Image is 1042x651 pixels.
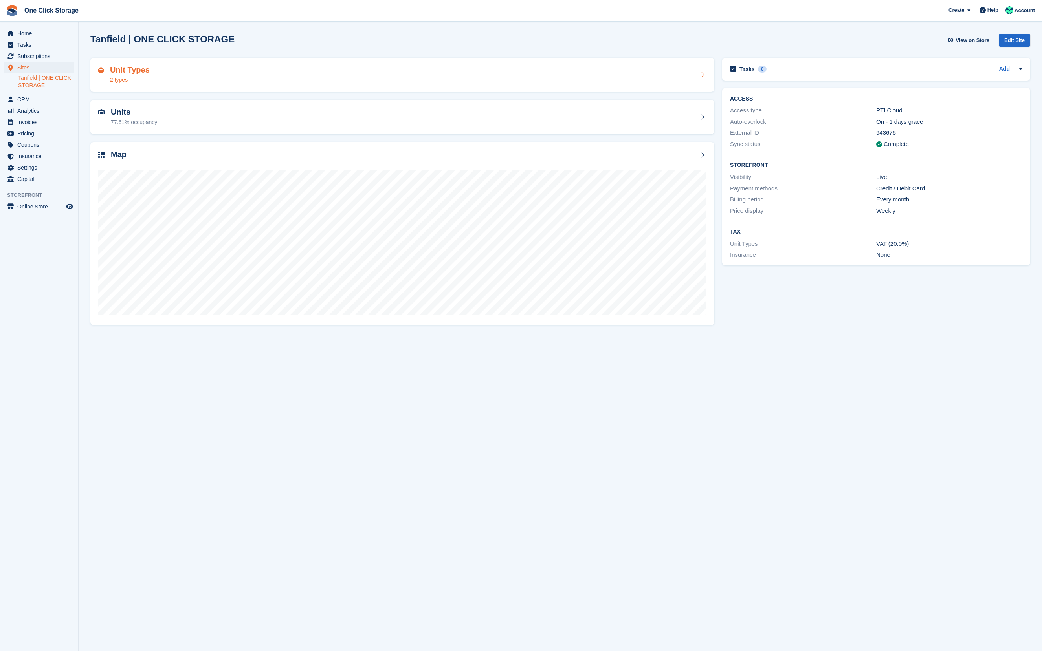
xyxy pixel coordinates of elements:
[4,174,74,185] a: menu
[17,105,64,116] span: Analytics
[4,62,74,73] a: menu
[17,162,64,173] span: Settings
[90,34,235,44] h2: Tanfield | ONE CLICK STORAGE
[730,140,876,149] div: Sync status
[90,142,714,325] a: Map
[17,62,64,73] span: Sites
[876,117,1022,126] div: On - 1 days grace
[17,94,64,105] span: CRM
[17,51,64,62] span: Subscriptions
[730,251,876,260] div: Insurance
[730,207,876,216] div: Price display
[987,6,998,14] span: Help
[730,240,876,249] div: Unit Types
[876,251,1022,260] div: None
[876,240,1022,249] div: VAT (20.0%)
[730,173,876,182] div: Visibility
[730,184,876,193] div: Payment methods
[4,117,74,128] a: menu
[4,105,74,116] a: menu
[6,5,18,16] img: stora-icon-8386f47178a22dfd0bd8f6a31ec36ba5ce8667c1dd55bd0f319d3a0aa187defe.svg
[948,6,964,14] span: Create
[111,118,157,126] div: 77.61% occupancy
[17,139,64,150] span: Coupons
[21,4,82,17] a: One Click Storage
[90,100,714,134] a: Units 77.61% occupancy
[98,152,105,158] img: map-icn-33ee37083ee616e46c38cad1a60f524a97daa1e2b2c8c0bc3eb3415660979fc1.svg
[17,151,64,162] span: Insurance
[17,117,64,128] span: Invoices
[730,117,876,126] div: Auto-overlock
[98,109,105,115] img: unit-icn-7be61d7bf1b0ce9d3e12c5938cc71ed9869f7b940bace4675aadf7bd6d80202e.svg
[947,34,992,47] a: View on Store
[999,65,1010,74] a: Add
[4,128,74,139] a: menu
[884,140,909,149] div: Complete
[1014,7,1035,15] span: Account
[4,201,74,212] a: menu
[4,162,74,173] a: menu
[4,139,74,150] a: menu
[876,106,1022,115] div: PTI Cloud
[730,96,1022,102] h2: ACCESS
[730,106,876,115] div: Access type
[111,108,157,117] h2: Units
[730,229,1022,235] h2: Tax
[17,128,64,139] span: Pricing
[876,184,1022,193] div: Credit / Debit Card
[4,39,74,50] a: menu
[17,28,64,39] span: Home
[17,174,64,185] span: Capital
[956,37,989,44] span: View on Store
[999,34,1030,47] div: Edit Site
[17,39,64,50] span: Tasks
[758,66,767,73] div: 0
[110,76,150,84] div: 2 types
[111,150,127,159] h2: Map
[730,195,876,204] div: Billing period
[4,94,74,105] a: menu
[876,173,1022,182] div: Live
[876,195,1022,204] div: Every month
[739,66,755,73] h2: Tasks
[4,28,74,39] a: menu
[730,162,1022,168] h2: Storefront
[876,207,1022,216] div: Weekly
[1005,6,1013,14] img: Katy Forster
[4,151,74,162] a: menu
[18,74,74,89] a: Tanfield | ONE CLICK STORAGE
[90,58,714,92] a: Unit Types 2 types
[110,66,150,75] h2: Unit Types
[730,128,876,137] div: External ID
[999,34,1030,50] a: Edit Site
[876,128,1022,137] div: 943676
[98,67,104,73] img: unit-type-icn-2b2737a686de81e16bb02015468b77c625bbabd49415b5ef34ead5e3b44a266d.svg
[4,51,74,62] a: menu
[65,202,74,211] a: Preview store
[7,191,78,199] span: Storefront
[17,201,64,212] span: Online Store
